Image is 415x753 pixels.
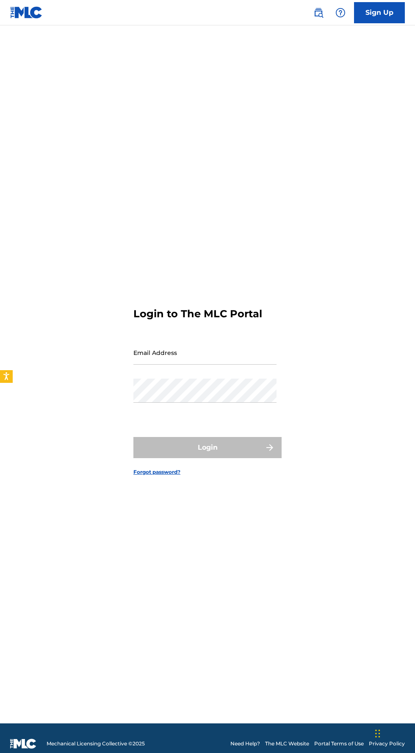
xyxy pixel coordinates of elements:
a: Public Search [310,4,327,21]
a: Need Help? [230,740,260,748]
a: Forgot password? [133,468,180,476]
a: Sign Up [354,2,405,23]
img: MLC Logo [10,6,43,19]
div: Help [332,4,349,21]
iframe: Chat Widget [373,712,415,753]
img: help [335,8,346,18]
img: logo [10,739,36,749]
span: Mechanical Licensing Collective © 2025 [47,740,145,748]
h3: Login to The MLC Portal [133,308,262,320]
a: The MLC Website [265,740,309,748]
img: search [313,8,324,18]
a: Privacy Policy [369,740,405,748]
div: Drag [375,721,380,746]
a: Portal Terms of Use [314,740,364,748]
